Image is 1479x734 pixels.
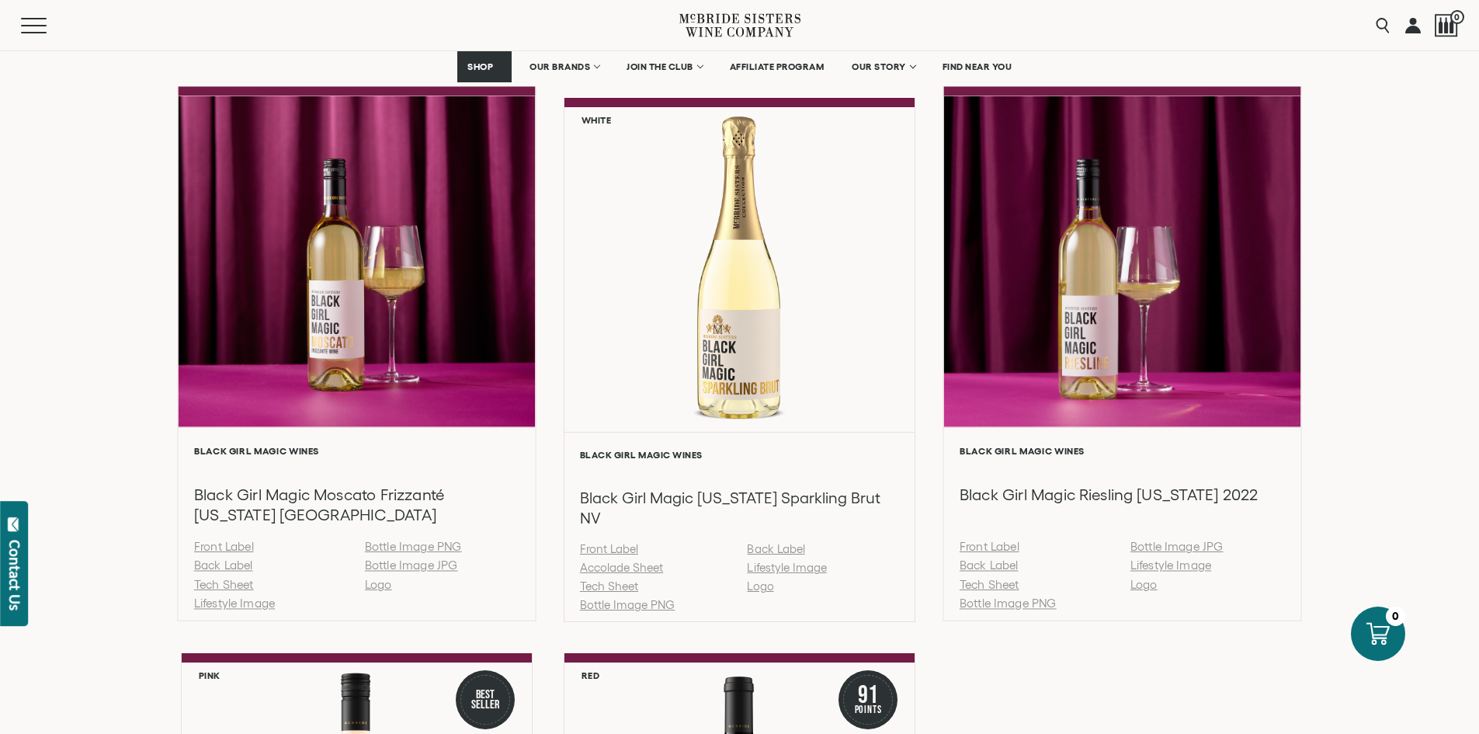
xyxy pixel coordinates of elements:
a: OUR STORY [842,51,925,82]
span: FIND NEAR YOU [943,61,1012,72]
a: Bottle Image PNG [960,597,1057,611]
a: JOIN THE CLUB [616,51,712,82]
a: Lifestyle Image [193,597,274,611]
h6: Black Girl Magic Wines [580,450,899,460]
a: Bottle Image JPG [364,559,457,572]
a: Lifestyle Image [747,561,826,574]
button: Mobile Menu Trigger [21,18,77,33]
a: Front Label [960,540,1019,553]
div: 0 [1386,607,1405,626]
a: Bottle Image JPG [1130,540,1224,553]
span: AFFILIATE PROGRAM [730,61,825,72]
span: OUR STORY [852,61,906,72]
span: 0 [1450,10,1464,24]
a: Front Label [580,542,638,555]
a: Front Label [193,540,253,553]
a: Logo [1130,578,1158,591]
h3: Black Girl Magic [US_STATE] Sparkling Brut NV [580,488,899,528]
a: Tech Sheet [960,578,1019,591]
a: Back Label [193,559,252,572]
a: AFFILIATE PROGRAM [720,51,835,82]
h3: Black Girl Magic Moscato Frizzanté [US_STATE] [GEOGRAPHIC_DATA] [193,485,519,526]
h6: Black Girl Magic Wines [960,445,1286,455]
span: OUR BRANDS [529,61,590,72]
span: SHOP [467,61,494,72]
h6: Red [582,670,600,680]
a: Logo [364,578,391,591]
h6: Pink [199,670,220,680]
a: Bottle Image PNG [364,540,461,553]
a: Tech Sheet [580,579,638,593]
a: Back Label [747,542,804,555]
h6: Black Girl Magic Wines [193,445,519,455]
a: Tech Sheet [193,578,253,591]
a: Lifestyle Image [1130,559,1211,572]
a: SHOP [457,51,512,82]
h6: White [582,115,612,125]
a: Back Label [960,559,1019,572]
a: Bottle Image PNG [580,598,675,611]
div: Contact Us [7,540,23,611]
h3: Black Girl Magic Riesling [US_STATE] 2022 [960,485,1286,506]
a: Logo [747,579,773,593]
span: JOIN THE CLUB [627,61,693,72]
a: Accolade Sheet [580,561,663,574]
a: OUR BRANDS [519,51,609,82]
a: FIND NEAR YOU [932,51,1022,82]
